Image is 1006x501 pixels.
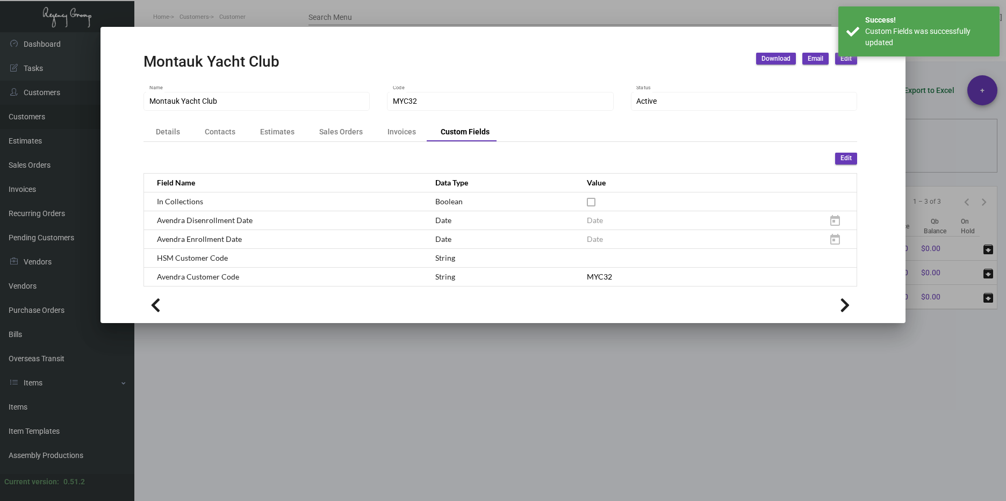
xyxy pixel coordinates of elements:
[587,233,827,245] input: Date
[441,126,490,138] div: Custom Fields
[319,126,363,138] div: Sales Orders
[636,97,657,105] span: Active
[4,476,59,488] div: Current version:
[587,214,827,226] input: Date
[157,216,253,225] span: Avendra Disenrollment Date
[576,173,857,192] th: Value
[865,15,991,26] div: Success!
[205,126,235,138] div: Contacts
[156,126,180,138] div: Details
[157,234,242,244] span: Avendra Enrollment Date
[865,26,991,48] div: Custom Fields was successfully updated
[840,154,852,163] span: Edit
[435,272,455,281] span: String
[435,216,451,225] span: Date
[143,53,279,71] h2: Montauk Yacht Club
[802,53,829,65] button: Email
[827,212,844,229] button: Open calendar
[756,53,796,65] button: Download
[425,173,576,192] th: Data Type
[157,197,203,206] span: In Collections
[144,173,425,192] th: Field Name
[827,231,844,248] button: Open calendar
[835,53,857,65] button: Edit
[157,272,239,281] span: Avendra Customer Code
[835,153,857,164] button: Edit
[157,253,228,262] span: HSM Customer Code
[260,126,294,138] div: Estimates
[435,234,451,244] span: Date
[387,126,416,138] div: Invoices
[435,253,455,262] span: String
[435,197,463,206] span: Boolean
[840,54,852,63] span: Edit
[63,476,85,488] div: 0.51.2
[808,54,823,63] span: Email
[761,54,791,63] span: Download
